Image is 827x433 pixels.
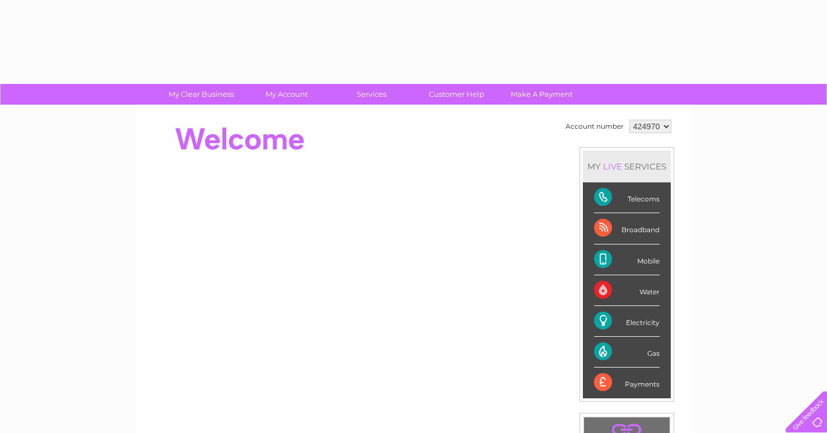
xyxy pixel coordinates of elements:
[594,306,660,337] div: Electricity
[594,244,660,275] div: Mobile
[583,150,671,182] div: MY SERVICES
[594,337,660,368] div: Gas
[601,161,624,172] div: LIVE
[410,84,503,105] a: Customer Help
[594,368,660,398] div: Payments
[155,84,247,105] a: My Clear Business
[240,84,333,105] a: My Account
[496,84,588,105] a: Make A Payment
[563,117,627,136] td: Account number
[325,84,418,105] a: Services
[594,275,660,306] div: Water
[594,213,660,244] div: Broadband
[594,182,660,213] div: Telecoms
